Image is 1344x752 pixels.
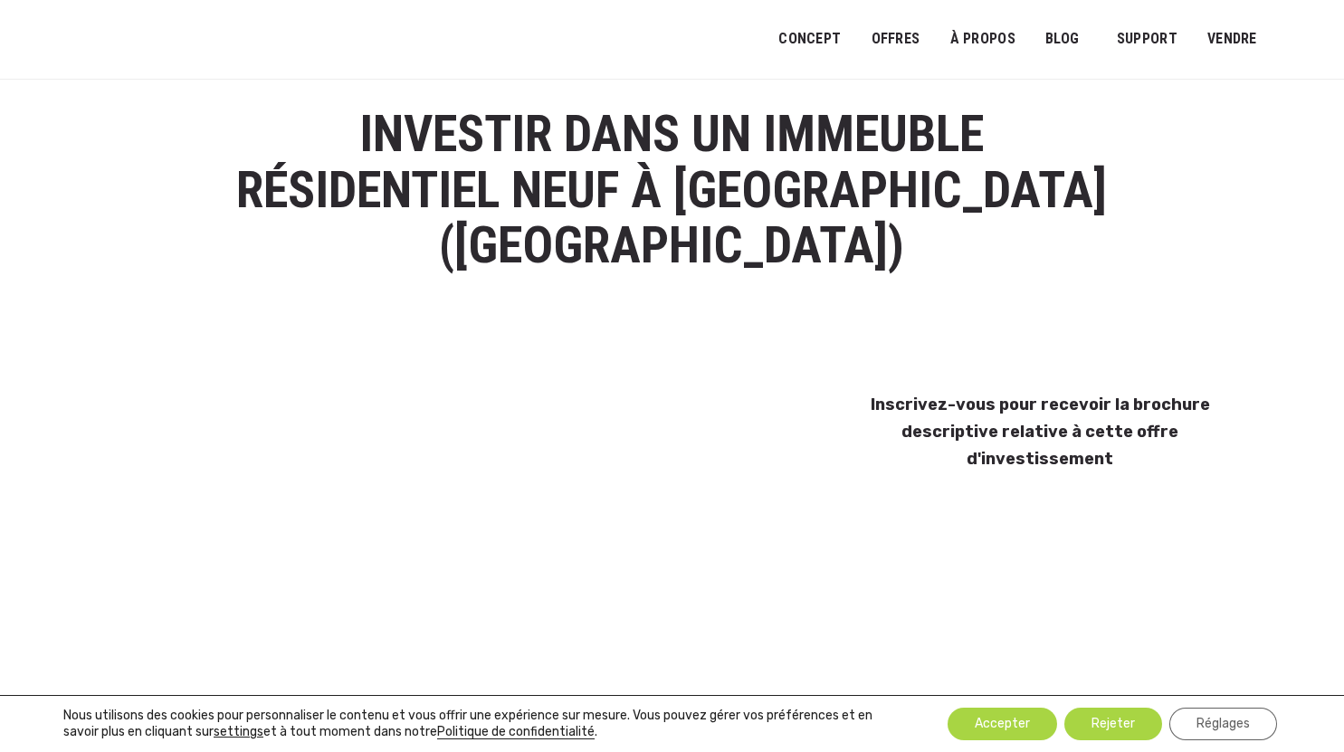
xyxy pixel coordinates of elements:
[1034,19,1091,60] a: Blog
[91,328,760,733] img: st-gingolh-3
[827,391,1254,472] h3: Inscrivez-vous pour recevoir la brochure descriptive relative à cette offre d'investissement
[948,708,1057,740] button: Accepter
[1064,708,1162,740] button: Rejeter
[224,107,1120,274] h1: INVESTIR DANS UN IMMEUBLE RÉSIDENTIEL NEUF à [GEOGRAPHIC_DATA] ([GEOGRAPHIC_DATA])
[1105,19,1189,60] a: SUPPORT
[938,19,1027,60] a: À PROPOS
[1294,34,1311,45] img: Français
[778,16,1317,62] nav: Menu principal
[1196,19,1269,60] a: VENDRE
[767,19,853,60] a: Concept
[27,20,167,65] img: Logo
[1169,708,1277,740] button: Réglages
[63,708,903,740] p: Nous utilisons des cookies pour personnaliser le contenu et vous offrir une expérience sur mesure...
[214,724,263,740] button: settings
[437,724,595,739] a: Politique de confidentialité
[815,536,1221,671] iframe: Form 0
[782,328,844,391] img: top-left-green
[1282,22,1322,56] a: Passer à
[859,19,931,60] a: OFFRES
